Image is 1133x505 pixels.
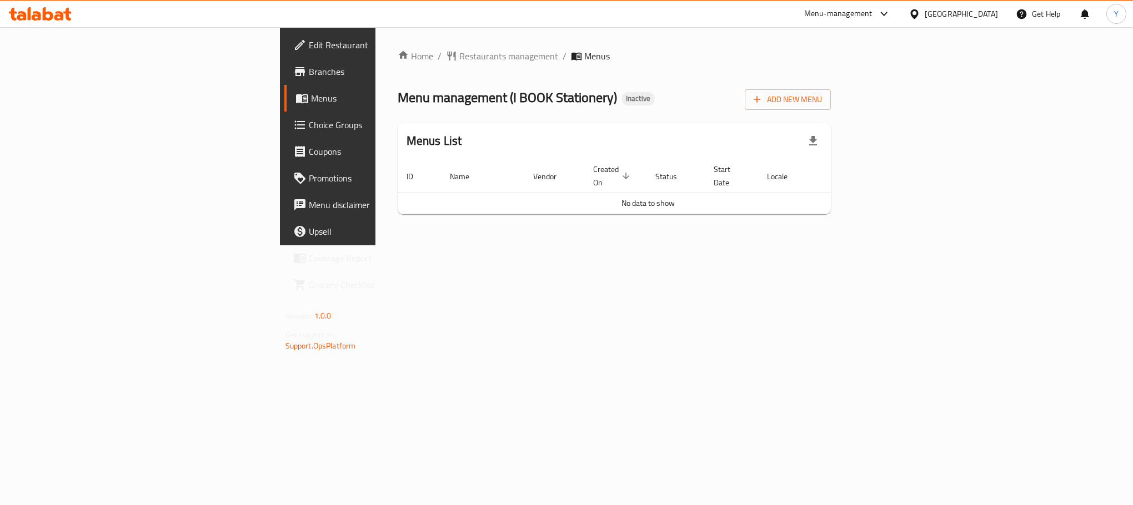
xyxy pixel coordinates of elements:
[815,159,899,193] th: Actions
[563,49,566,63] li: /
[745,89,831,110] button: Add New Menu
[593,163,633,189] span: Created On
[284,245,469,271] a: Coverage Report
[284,138,469,165] a: Coupons
[309,251,460,265] span: Coverage Report
[284,58,469,85] a: Branches
[311,92,460,105] span: Menus
[407,133,462,149] h2: Menus List
[309,225,460,238] span: Upsell
[450,170,484,183] span: Name
[314,309,332,323] span: 1.0.0
[655,170,691,183] span: Status
[284,112,469,138] a: Choice Groups
[309,171,460,185] span: Promotions
[398,159,899,214] table: enhanced table
[309,198,460,211] span: Menu disclaimer
[309,118,460,132] span: Choice Groups
[284,191,469,218] a: Menu disclaimer
[621,94,655,103] span: Inactive
[446,49,558,63] a: Restaurants management
[309,38,460,52] span: Edit Restaurant
[800,128,826,154] div: Export file
[925,8,998,20] div: [GEOGRAPHIC_DATA]
[407,170,428,183] span: ID
[309,145,460,158] span: Coupons
[804,7,873,21] div: Menu-management
[621,196,675,210] span: No data to show
[285,339,356,353] a: Support.OpsPlatform
[621,92,655,105] div: Inactive
[754,93,822,107] span: Add New Menu
[309,278,460,291] span: Grocery Checklist
[285,309,313,323] span: Version:
[284,32,469,58] a: Edit Restaurant
[398,85,617,110] span: Menu management ( I BOOK Stationery )
[459,49,558,63] span: Restaurants management
[285,327,337,342] span: Get support on:
[398,49,831,63] nav: breadcrumb
[284,271,469,298] a: Grocery Checklist
[584,49,610,63] span: Menus
[284,165,469,191] a: Promotions
[714,163,745,189] span: Start Date
[309,65,460,78] span: Branches
[284,218,469,245] a: Upsell
[767,170,802,183] span: Locale
[1114,8,1119,20] span: Y
[284,85,469,112] a: Menus
[533,170,571,183] span: Vendor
